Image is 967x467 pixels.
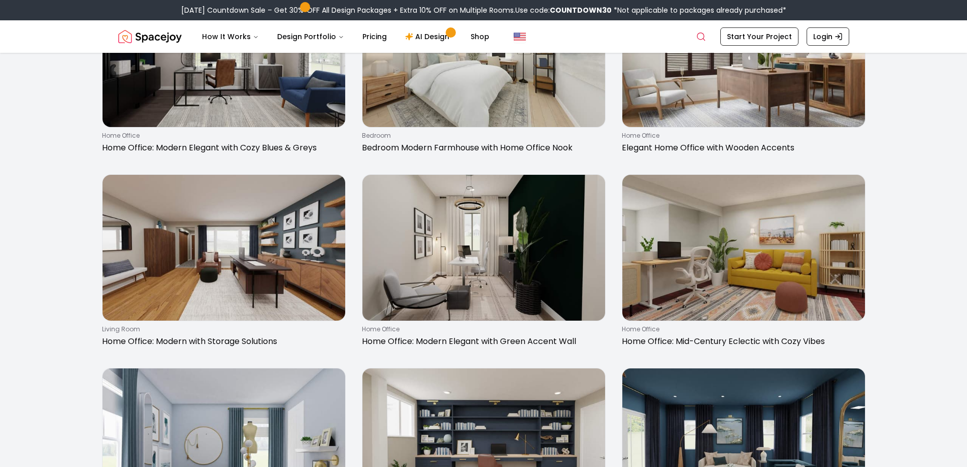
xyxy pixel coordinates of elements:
[118,26,182,47] img: Spacejoy Logo
[612,5,786,15] span: *Not applicable to packages already purchased*
[622,142,861,154] p: Elegant Home Office with Wooden Accents
[102,132,342,140] p: home office
[194,26,497,47] nav: Main
[362,132,602,140] p: bedroom
[515,5,612,15] span: Use code:
[102,174,346,352] a: Home Office: Modern with Storage Solutionsliving roomHome Office: Modern with Storage Solutions
[102,335,342,348] p: Home Office: Modern with Storage Solutions
[362,174,606,352] a: Home Office: Modern Elegant with Green Accent Wallhome officeHome Office: Modern Elegant with Gre...
[102,142,342,154] p: Home Office: Modern Elegant with Cozy Blues & Greys
[397,26,460,47] a: AI Design
[514,30,526,43] img: United States
[118,20,849,53] nav: Global
[622,325,861,333] p: home office
[622,335,861,348] p: Home Office: Mid-Century Eclectic with Cozy Vibes
[362,175,605,321] img: Home Office: Modern Elegant with Green Accent Wall
[622,132,861,140] p: home office
[720,27,798,46] a: Start Your Project
[118,26,182,47] a: Spacejoy
[462,26,497,47] a: Shop
[362,325,602,333] p: home office
[269,26,352,47] button: Design Portfolio
[354,26,395,47] a: Pricing
[807,27,849,46] a: Login
[622,174,865,352] a: Home Office: Mid-Century Eclectic with Cozy Vibeshome officeHome Office: Mid-Century Eclectic wit...
[622,175,865,321] img: Home Office: Mid-Century Eclectic with Cozy Vibes
[362,142,602,154] p: Bedroom Modern Farmhouse with Home Office Nook
[102,325,342,333] p: living room
[103,175,345,321] img: Home Office: Modern with Storage Solutions
[362,335,602,348] p: Home Office: Modern Elegant with Green Accent Wall
[550,5,612,15] b: COUNTDOWN30
[181,5,786,15] div: [DATE] Countdown Sale – Get 30% OFF All Design Packages + Extra 10% OFF on Multiple Rooms.
[194,26,267,47] button: How It Works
